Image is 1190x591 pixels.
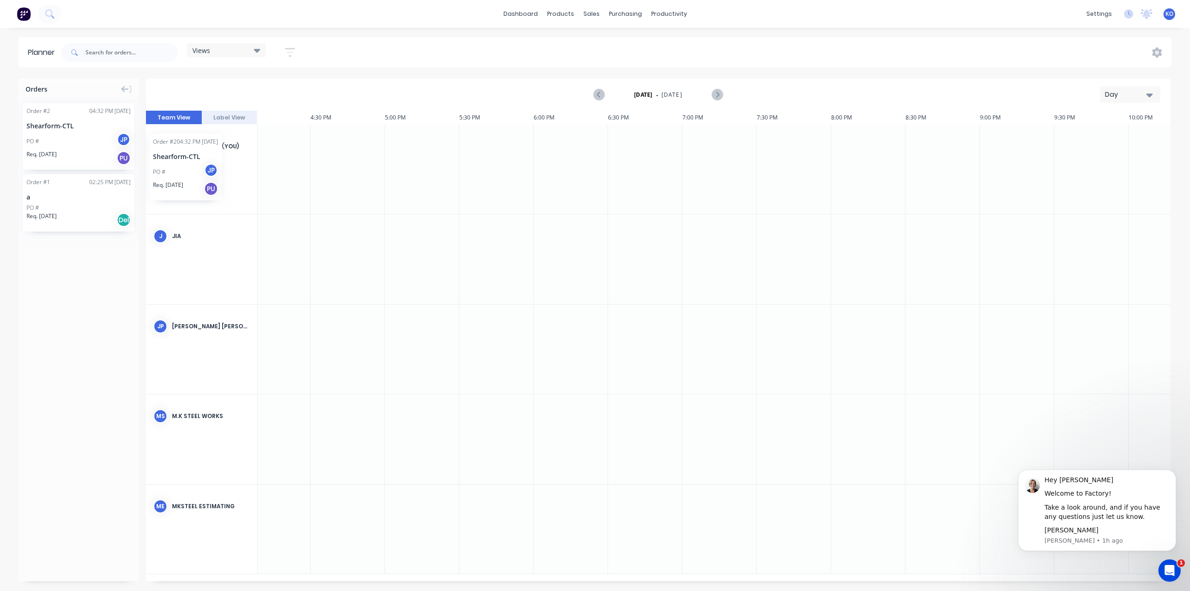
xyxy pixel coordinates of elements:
span: Req. [DATE] [26,212,57,220]
div: 7:30 PM [757,111,831,125]
span: 1 [1177,559,1185,567]
div: Jia [172,232,250,240]
button: Previous page [594,89,605,100]
div: 04:32 PM [DATE] [89,107,131,115]
strong: [DATE] [634,91,653,99]
div: products [542,7,579,21]
div: 6:30 PM [608,111,682,125]
div: Order # 1 [26,178,50,186]
div: a [26,192,131,202]
div: sales [579,7,604,21]
div: PO # [26,137,39,146]
div: 9:00 PM [980,111,1054,125]
span: - [656,89,658,100]
div: M.K Steel Works [172,412,250,420]
a: dashboard [499,7,542,21]
div: 7:00 PM [682,111,757,125]
div: Planner [28,47,59,58]
img: Factory [17,7,31,21]
div: 9:30 PM [1054,111,1129,125]
div: 4:00 PM [236,111,311,125]
div: Shearform-CTL [26,121,131,131]
div: JP [153,319,167,333]
div: purchasing [604,7,647,21]
button: Day [1100,86,1160,103]
div: ME [153,499,167,513]
div: 4:30 PM [311,111,385,125]
span: Req. [DATE] [26,150,57,159]
div: J [153,229,167,243]
div: 8:30 PM [906,111,980,125]
div: 5:30 PM [459,111,534,125]
span: [DATE] [661,91,682,99]
span: KO [1165,10,1173,18]
div: Day [1105,90,1148,100]
iframe: Intercom live chat [1158,559,1181,582]
span: Orders [26,84,47,94]
div: settings [1082,7,1117,21]
iframe: Intercom notifications message [1004,456,1190,566]
button: Next page [712,89,722,100]
div: productivity [647,7,692,21]
div: Del [117,213,131,227]
div: MKsteel Estimating [172,502,250,511]
div: 6:00 PM [534,111,608,125]
div: [PERSON_NAME] [PERSON_NAME] [172,322,250,331]
div: 8:00 PM [831,111,906,125]
div: 5:00 PM [385,111,459,125]
div: Order # 2 [26,107,50,115]
input: Search for orders... [86,43,178,62]
div: JP [117,133,131,146]
div: PU [117,151,131,165]
div: 02:25 PM [DATE] [89,178,131,186]
span: Views [192,46,210,55]
div: MS [153,409,167,423]
div: PO # [26,204,39,212]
